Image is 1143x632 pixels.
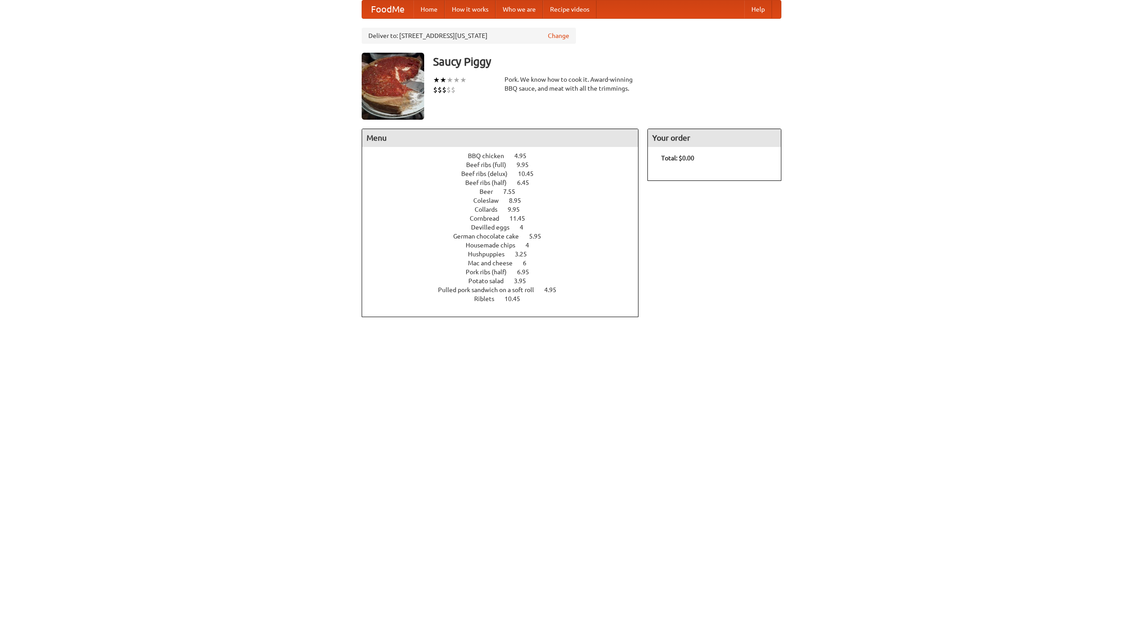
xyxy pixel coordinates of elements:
a: Who we are [496,0,543,18]
span: German chocolate cake [453,233,528,240]
span: 4.95 [514,152,535,159]
a: Devilled eggs 4 [471,224,540,231]
div: Deliver to: [STREET_ADDRESS][US_STATE] [362,28,576,44]
li: ★ [433,75,440,85]
li: ★ [440,75,446,85]
a: Pork ribs (half) 6.95 [466,268,546,276]
span: 4.95 [544,286,565,293]
span: Beef ribs (delux) [461,170,517,177]
a: Beef ribs (half) 6.45 [465,179,546,186]
span: Coleslaw [473,197,508,204]
a: Hushpuppies 3.25 [468,251,543,258]
span: 9.95 [508,206,529,213]
span: 8.95 [509,197,530,204]
li: ★ [453,75,460,85]
li: $ [438,85,442,95]
a: How it works [445,0,496,18]
span: 4 [520,224,532,231]
span: 7.55 [503,188,524,195]
a: Riblets 10.45 [474,295,537,302]
a: Potato salad 3.95 [468,277,542,285]
span: BBQ chicken [468,152,513,159]
span: Cornbread [470,215,508,222]
li: ★ [446,75,453,85]
span: Collards [475,206,506,213]
span: Riblets [474,295,503,302]
span: 4 [526,242,538,249]
div: Pork. We know how to cook it. Award-winning BBQ sauce, and meat with all the trimmings. [505,75,638,93]
span: Pork ribs (half) [466,268,516,276]
a: FoodMe [362,0,413,18]
b: Total: $0.00 [661,155,694,162]
span: 3.95 [514,277,535,285]
span: 11.45 [509,215,534,222]
h4: Menu [362,129,638,147]
li: ★ [460,75,467,85]
span: 6.95 [517,268,538,276]
a: Cornbread 11.45 [470,215,542,222]
span: Potato salad [468,277,513,285]
a: BBQ chicken 4.95 [468,152,543,159]
a: Change [548,31,569,40]
h4: Your order [648,129,781,147]
span: Pulled pork sandwich on a soft roll [438,286,543,293]
span: Beer [480,188,502,195]
a: Home [413,0,445,18]
a: Beer 7.55 [480,188,532,195]
a: Pulled pork sandwich on a soft roll 4.95 [438,286,573,293]
li: $ [433,85,438,95]
span: 10.45 [505,295,529,302]
span: Housemade chips [466,242,524,249]
span: Beef ribs (full) [466,161,515,168]
li: $ [446,85,451,95]
span: Devilled eggs [471,224,518,231]
a: Collards 9.95 [475,206,536,213]
li: $ [442,85,446,95]
h3: Saucy Piggy [433,53,781,71]
li: $ [451,85,455,95]
span: 6.45 [517,179,538,186]
a: Coleslaw 8.95 [473,197,538,204]
a: German chocolate cake 5.95 [453,233,558,240]
span: 9.95 [517,161,538,168]
img: angular.jpg [362,53,424,120]
a: Recipe videos [543,0,597,18]
span: 6 [523,259,535,267]
a: Beef ribs (full) 9.95 [466,161,545,168]
a: Housemade chips 4 [466,242,546,249]
span: 3.25 [515,251,536,258]
a: Help [744,0,772,18]
a: Mac and cheese 6 [468,259,543,267]
span: 10.45 [518,170,542,177]
a: Beef ribs (delux) 10.45 [461,170,550,177]
span: Beef ribs (half) [465,179,516,186]
span: Mac and cheese [468,259,521,267]
span: 5.95 [529,233,550,240]
span: Hushpuppies [468,251,513,258]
